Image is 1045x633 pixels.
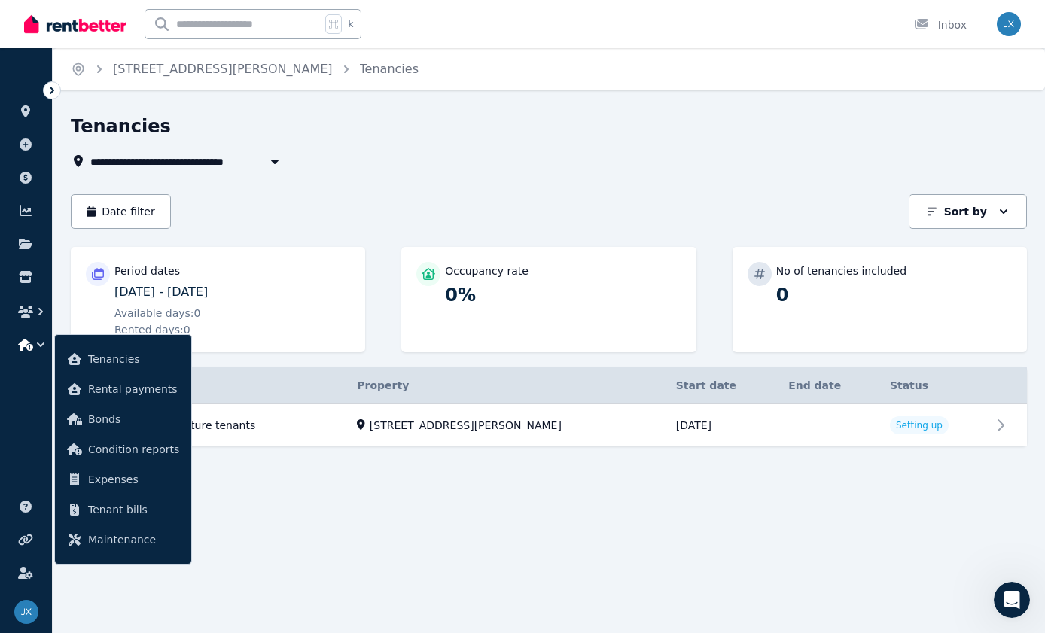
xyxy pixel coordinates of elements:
[113,62,333,76] a: [STREET_ADDRESS][PERSON_NAME]
[236,6,264,35] button: Expand window
[61,525,185,555] a: Maintenance
[348,18,353,30] span: k
[61,464,185,495] a: Expenses
[994,582,1030,618] iframe: Intercom live chat
[61,344,185,374] a: Tenancies
[997,12,1021,36] img: James Xuereb
[61,495,185,525] a: Tenant bills
[24,13,126,35] img: RentBetter
[114,283,350,301] p: [DATE] - [DATE]
[61,434,185,464] a: Condition reports
[88,531,179,549] span: Maintenance
[88,350,179,368] span: Tenancies
[445,263,529,278] p: Occupancy rate
[61,374,185,404] a: Rental payments
[114,306,201,321] span: Available days: 0
[776,263,906,278] p: No of tenancies included
[114,322,190,337] span: Rented days: 0
[360,60,419,78] span: Tenancies
[71,114,171,138] h1: Tenancies
[71,194,171,229] button: Date filter
[88,501,179,519] span: Tenant bills
[71,404,1027,447] a: View details for Tenancy for 2/12 Corporation Avenue, Robin Hill
[348,367,666,404] th: Property
[10,6,38,35] button: go back
[88,410,179,428] span: Bonds
[88,440,179,458] span: Condition reports
[909,194,1027,229] button: Sort by
[667,367,779,404] th: Start date
[264,6,291,33] div: Close
[53,48,437,90] nav: Breadcrumb
[114,263,180,278] p: Period dates
[914,17,967,32] div: Inbox
[881,367,991,404] th: Status
[779,367,881,404] th: End date
[88,380,179,398] span: Rental payments
[776,283,1012,307] p: 0
[61,404,185,434] a: Bonds
[14,600,38,624] img: James Xuereb
[445,283,681,307] p: 0%
[944,204,987,219] p: Sort by
[88,470,179,488] span: Expenses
